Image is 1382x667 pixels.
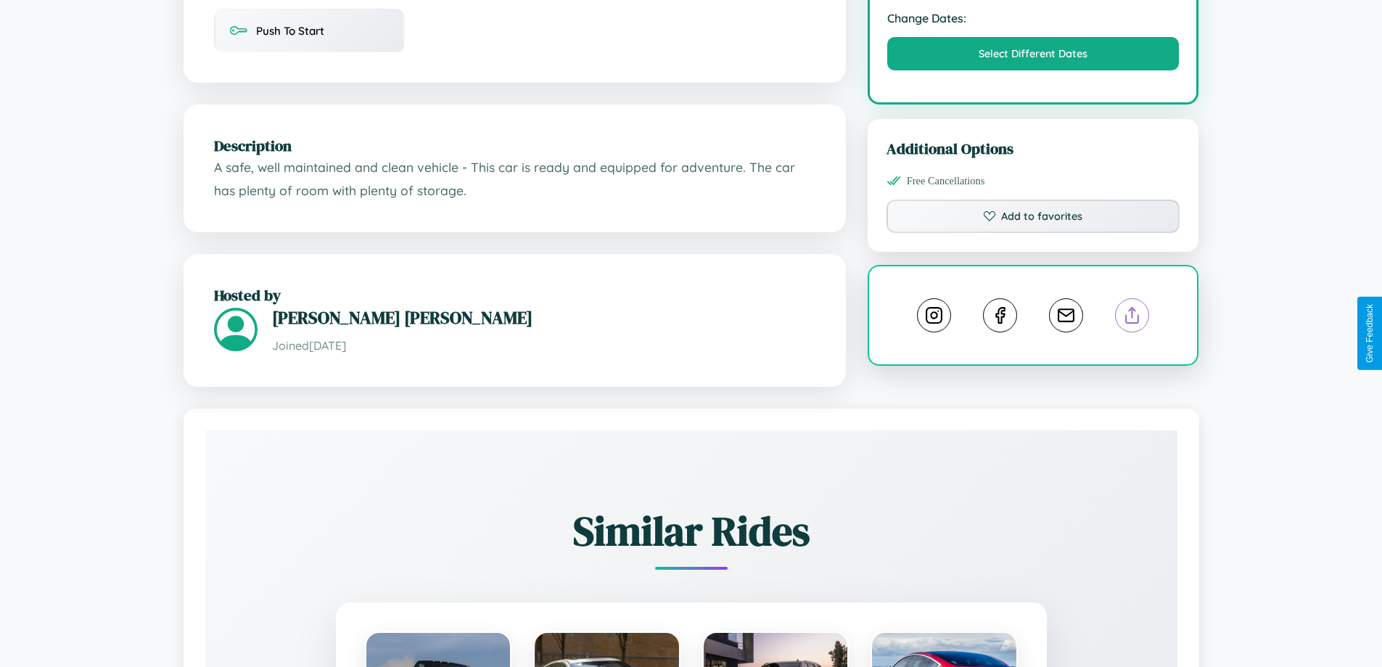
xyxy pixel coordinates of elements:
h3: Additional Options [887,138,1180,159]
h2: Hosted by [214,285,815,306]
div: Give Feedback [1365,304,1375,363]
h3: [PERSON_NAME] [PERSON_NAME] [272,306,815,330]
span: Push To Start [256,24,324,38]
button: Add to favorites [887,200,1180,233]
h2: Description [214,135,815,156]
strong: Change Dates: [887,11,1180,25]
span: Free Cancellations [907,175,985,187]
p: A safe, well maintained and clean vehicle - This car is ready and equipped for adventure. The car... [214,156,815,202]
h2: Similar Rides [256,503,1127,559]
p: Joined [DATE] [272,335,815,356]
button: Select Different Dates [887,37,1180,70]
